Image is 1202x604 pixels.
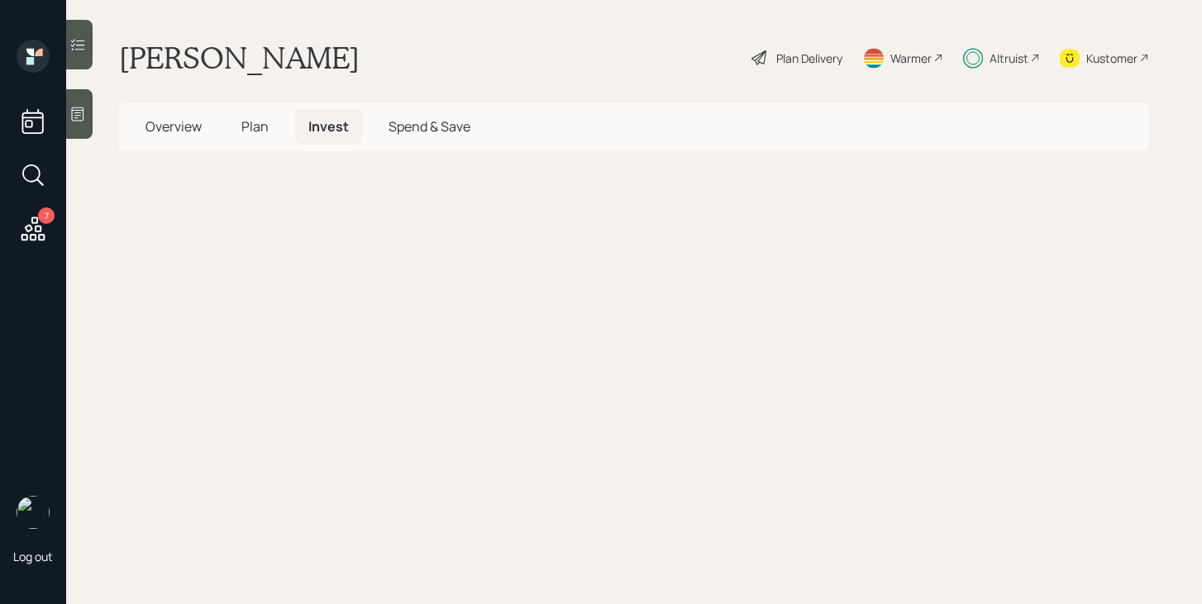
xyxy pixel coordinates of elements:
[38,207,55,224] div: 7
[241,117,269,136] span: Plan
[990,50,1028,67] div: Altruist
[308,117,349,136] span: Invest
[13,549,53,564] div: Log out
[1086,50,1138,67] div: Kustomer
[890,50,932,67] div: Warmer
[389,117,470,136] span: Spend & Save
[145,117,202,136] span: Overview
[119,40,360,76] h1: [PERSON_NAME]
[17,496,50,529] img: michael-russo-headshot.png
[776,50,842,67] div: Plan Delivery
